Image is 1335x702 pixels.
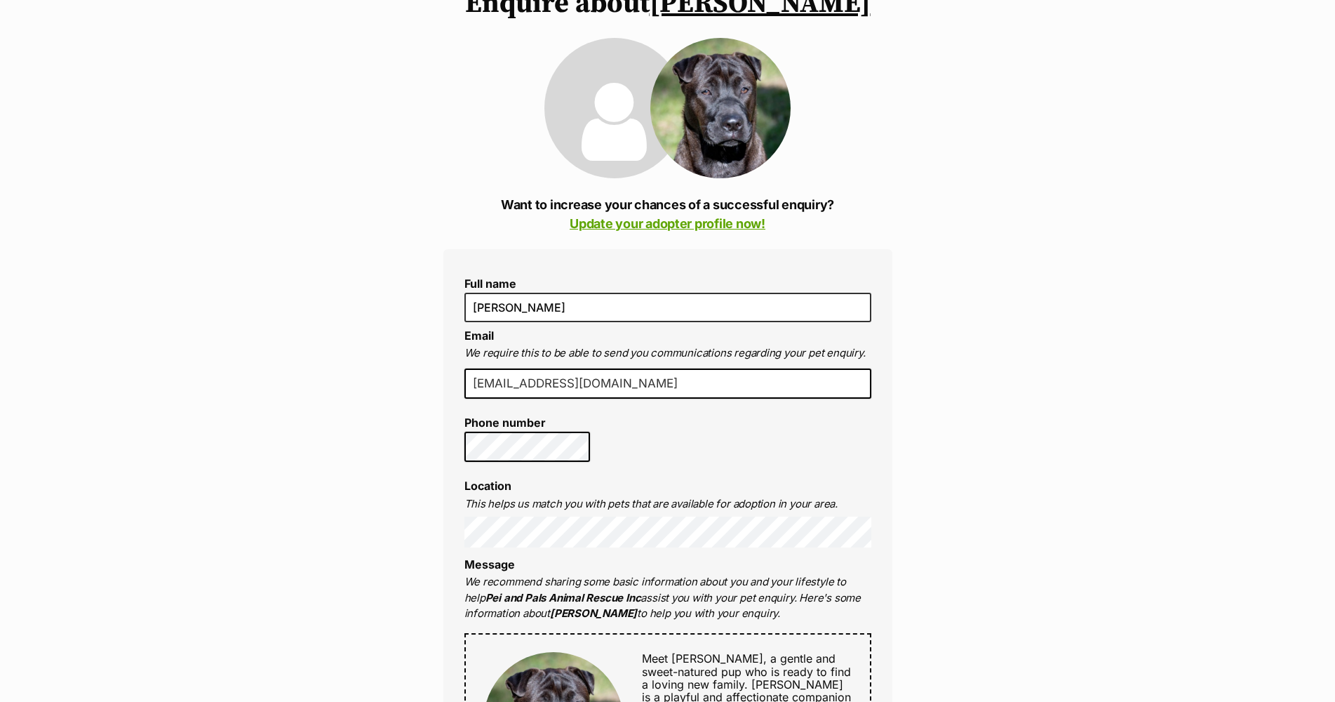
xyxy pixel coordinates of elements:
[550,607,637,620] strong: [PERSON_NAME]
[464,496,871,512] p: This helps us match you with pets that are available for adoption in your area.
[464,557,515,571] label: Message
[464,345,871,362] p: We require this to be able to send you communications regarding your pet enquiry.
[464,293,871,322] input: E.g. Jimmy Chew
[485,591,641,604] strong: Pei and Pals Animal Rescue Inc
[443,195,892,233] p: Want to increase your chances of a successful enquiry?
[650,38,791,178] img: Dempsey
[570,216,765,231] a: Update your adopter profile now!
[464,416,591,429] label: Phone number
[464,277,871,290] label: Full name
[464,479,511,493] label: Location
[464,574,871,622] p: We recommend sharing some basic information about you and your lifestyle to help assist you with ...
[464,329,494,343] label: Email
